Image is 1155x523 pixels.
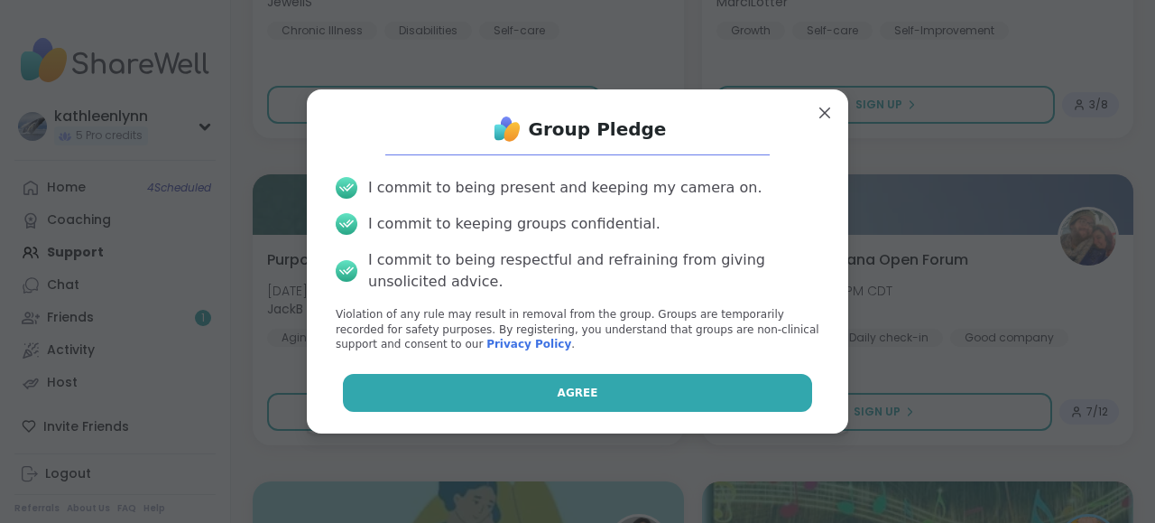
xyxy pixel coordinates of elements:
h1: Group Pledge [529,117,667,142]
button: Agree [343,374,813,412]
p: Violation of any rule may result in removal from the group. Groups are temporarily recorded for s... [336,307,819,352]
div: I commit to keeping groups confidential. [368,213,661,235]
span: Agree [558,385,598,401]
a: Privacy Policy [486,338,571,350]
div: I commit to being present and keeping my camera on. [368,177,762,199]
img: ShareWell Logo [489,111,525,147]
div: I commit to being respectful and refraining from giving unsolicited advice. [368,249,819,293]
